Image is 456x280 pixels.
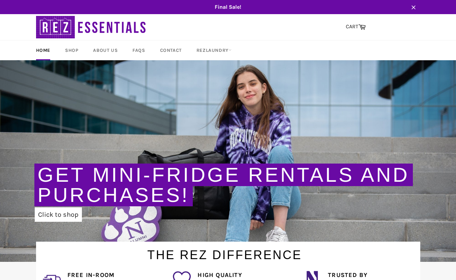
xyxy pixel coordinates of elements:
a: About Us [86,40,124,60]
img: RezEssentials [36,14,147,40]
span: Final Sale! [29,3,427,11]
a: Click to shop [35,207,82,222]
a: RezLaundry [190,40,238,60]
a: Contact [153,40,188,60]
h1: The Rez Difference [29,242,420,264]
a: Shop [58,40,85,60]
a: CART [342,20,369,34]
a: Home [29,40,57,60]
a: FAQs [126,40,152,60]
a: Get Mini-Fridge Rentals and Purchases! [38,164,409,206]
